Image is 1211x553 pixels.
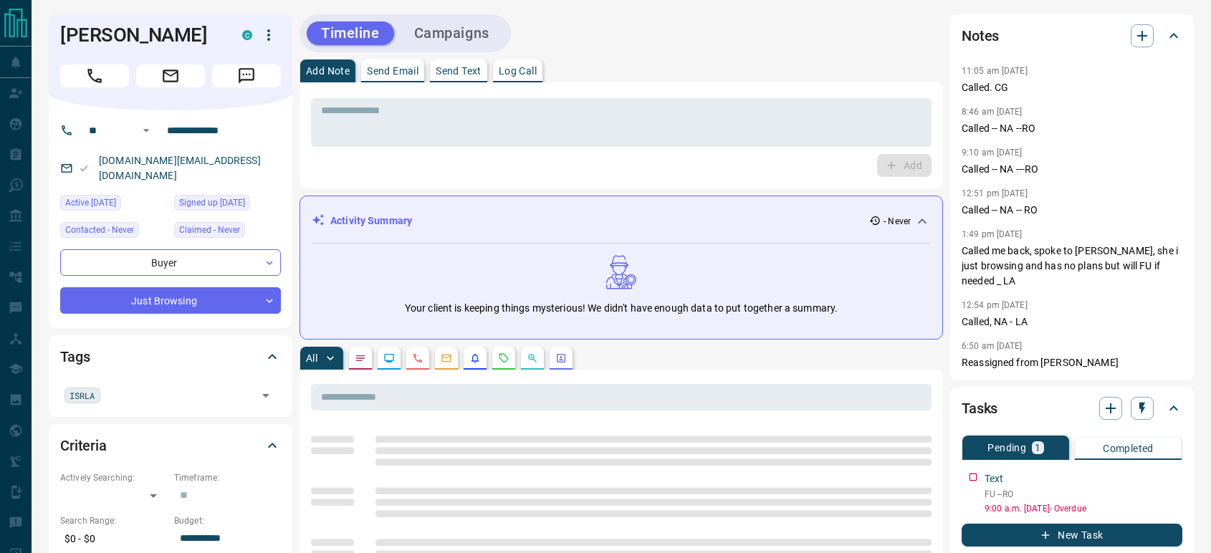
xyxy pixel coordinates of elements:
h2: Tags [60,345,90,368]
p: Search Range: [60,514,167,527]
p: Called -- NA ---RO [962,162,1182,177]
p: Actively Searching: [60,471,167,484]
div: Criteria [60,428,281,463]
p: 9:10 am [DATE] [962,148,1023,158]
div: Tasks [962,391,1182,425]
span: Contacted - Never [65,223,134,237]
span: Signed up [DATE] [179,196,245,210]
div: Tue Jul 22 2025 [60,195,167,215]
p: 6:50 am [DATE] [962,341,1023,351]
p: 8:46 am [DATE] [962,107,1023,117]
p: Called. CG [962,80,1182,95]
p: Log Call [499,66,537,76]
p: - Never [884,215,911,228]
button: Campaigns [400,21,504,45]
svg: Email Valid [79,163,89,173]
svg: Lead Browsing Activity [383,352,395,364]
button: Open [138,122,155,139]
div: Buyer [60,249,281,276]
div: Activity Summary- Never [312,208,931,234]
p: Send Text [436,66,482,76]
button: Timeline [307,21,394,45]
svg: Notes [355,352,366,364]
span: Call [60,64,129,87]
div: condos.ca [242,30,252,40]
p: Pending [987,443,1026,453]
svg: Opportunities [527,352,538,364]
p: 1:49 pm [DATE] [962,229,1023,239]
p: Activity Summary [330,213,412,229]
div: Just Browsing [60,287,281,314]
span: Email [136,64,205,87]
svg: Calls [412,352,423,364]
p: Timeframe: [174,471,281,484]
p: Called -- NA --RO [962,121,1182,136]
p: Called -- NA -- RO [962,203,1182,218]
svg: Agent Actions [555,352,567,364]
span: Active [DATE] [65,196,116,210]
p: $0 - $0 [60,527,167,551]
button: New Task [962,524,1182,547]
p: Called me back, spoke to [PERSON_NAME], she i just browsing and has no plans but will FU if neede... [962,244,1182,289]
span: Claimed - Never [179,223,240,237]
p: Completed [1103,443,1154,453]
p: 1 [1035,443,1040,453]
p: Text [985,471,1004,486]
span: Message [212,64,281,87]
button: Open [256,385,276,405]
p: 12:51 pm [DATE] [962,188,1028,198]
h2: Criteria [60,434,107,457]
p: All [306,353,317,363]
p: Called, NA - LA [962,314,1182,330]
h1: [PERSON_NAME] [60,24,221,47]
svg: Emails [441,352,452,364]
h2: Tasks [962,397,997,420]
p: 12:54 pm [DATE] [962,300,1028,310]
div: Tags [60,340,281,374]
svg: Listing Alerts [469,352,481,364]
p: Send Email [367,66,418,76]
p: 9:00 a.m. [DATE] - Overdue [985,502,1182,515]
span: ISRLA [70,388,95,403]
p: Your client is keeping things mysterious! We didn't have enough data to put together a summary. [405,301,838,316]
p: Reassigned from [PERSON_NAME] [962,355,1182,370]
p: Budget: [174,514,281,527]
h2: Notes [962,24,999,47]
a: [DOMAIN_NAME][EMAIL_ADDRESS][DOMAIN_NAME] [99,155,261,181]
p: FU --RO [985,488,1182,501]
p: Add Note [306,66,350,76]
div: Sat Feb 20 2016 [174,195,281,215]
p: 11:05 am [DATE] [962,66,1028,76]
div: Notes [962,19,1182,53]
svg: Requests [498,352,509,364]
